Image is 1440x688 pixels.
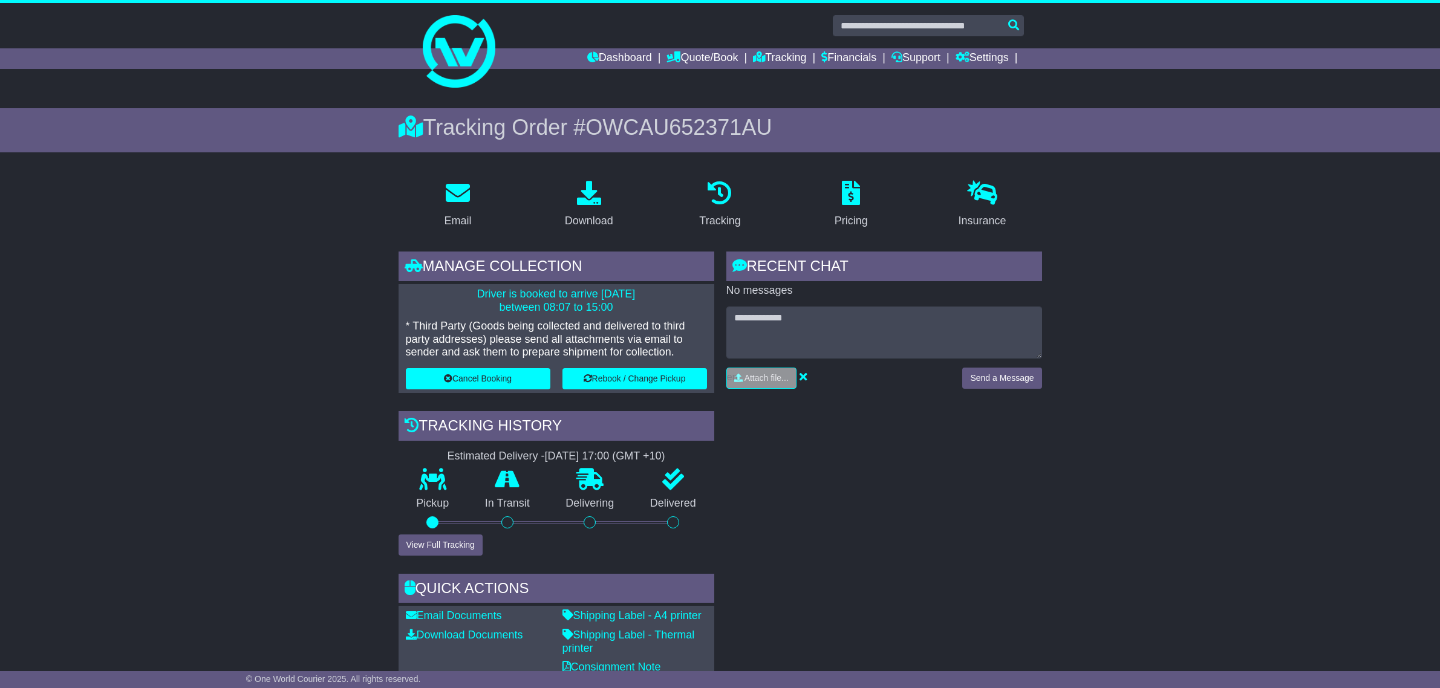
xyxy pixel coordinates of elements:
[565,213,613,229] div: Download
[891,48,940,69] a: Support
[821,48,876,69] a: Financials
[406,288,707,314] p: Driver is booked to arrive [DATE] between 08:07 to 15:00
[951,177,1014,233] a: Insurance
[557,177,621,233] a: Download
[399,450,714,463] div: Estimated Delivery -
[962,368,1041,389] button: Send a Message
[632,497,714,510] p: Delivered
[562,629,695,654] a: Shipping Label - Thermal printer
[399,497,468,510] p: Pickup
[399,534,483,556] button: View Full Tracking
[699,213,740,229] div: Tracking
[246,674,421,684] span: © One World Courier 2025. All rights reserved.
[444,213,471,229] div: Email
[959,213,1006,229] div: Insurance
[406,629,523,641] a: Download Documents
[399,114,1042,140] div: Tracking Order #
[467,497,548,510] p: In Transit
[753,48,806,69] a: Tracking
[406,368,550,389] button: Cancel Booking
[399,574,714,606] div: Quick Actions
[691,177,748,233] a: Tracking
[562,609,702,621] a: Shipping Label - A4 printer
[587,48,652,69] a: Dashboard
[726,252,1042,284] div: RECENT CHAT
[827,177,876,233] a: Pricing
[545,450,665,463] div: [DATE] 17:00 (GMT +10)
[835,213,868,229] div: Pricing
[406,320,707,359] p: * Third Party (Goods being collected and delivered to third party addresses) please send all atta...
[585,115,772,140] span: OWCAU652371AU
[406,609,502,621] a: Email Documents
[436,177,479,233] a: Email
[956,48,1009,69] a: Settings
[726,284,1042,297] p: No messages
[548,497,633,510] p: Delivering
[399,411,714,444] div: Tracking history
[666,48,738,69] a: Quote/Book
[399,252,714,284] div: Manage collection
[562,661,661,673] a: Consignment Note
[562,368,707,389] button: Rebook / Change Pickup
